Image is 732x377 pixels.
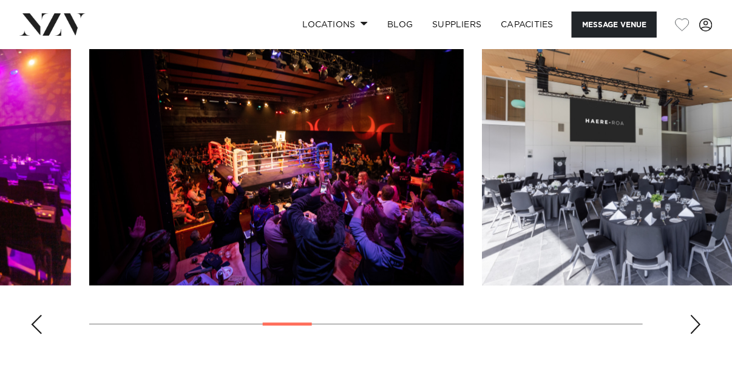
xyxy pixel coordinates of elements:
swiper-slide: 6 / 16 [89,11,464,285]
a: BLOG [378,12,422,38]
img: nzv-logo.png [19,13,86,35]
a: Capacities [492,12,564,38]
button: Message Venue [572,12,657,38]
a: Locations [293,12,378,38]
a: SUPPLIERS [422,12,491,38]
